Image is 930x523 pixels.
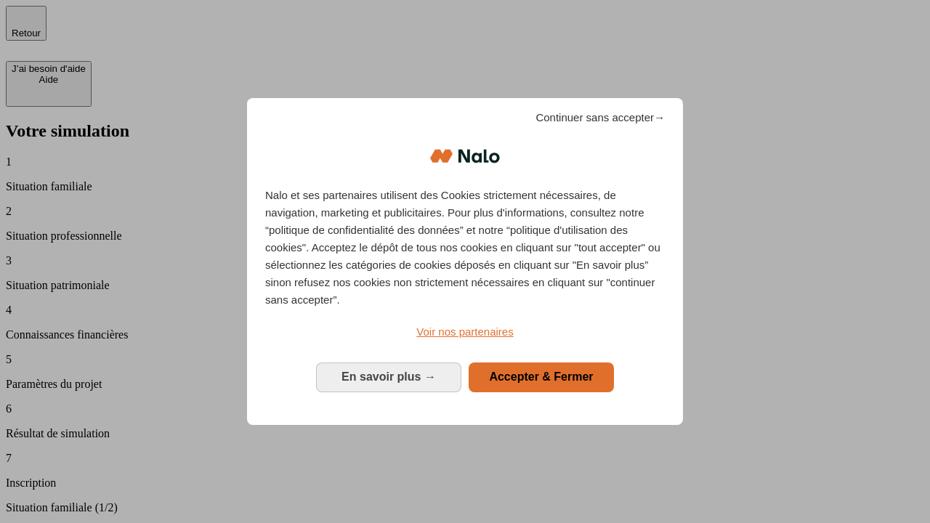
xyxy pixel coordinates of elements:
span: Accepter & Fermer [489,370,593,383]
a: Voir nos partenaires [265,323,665,341]
div: Bienvenue chez Nalo Gestion du consentement [247,98,683,424]
span: En savoir plus → [341,370,436,383]
p: Nalo et ses partenaires utilisent des Cookies strictement nécessaires, de navigation, marketing e... [265,187,665,309]
button: Accepter & Fermer: Accepter notre traitement des données et fermer [469,362,614,392]
img: Logo [430,134,500,178]
span: Voir nos partenaires [416,325,513,338]
button: En savoir plus: Configurer vos consentements [316,362,461,392]
span: Continuer sans accepter→ [535,109,665,126]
